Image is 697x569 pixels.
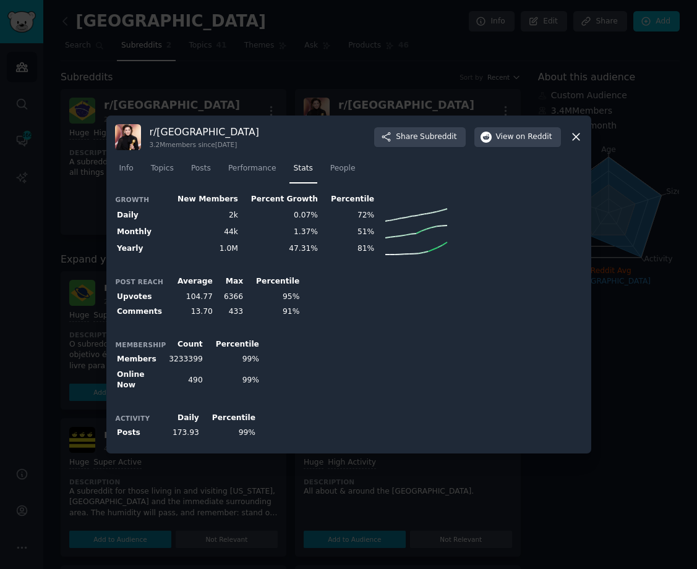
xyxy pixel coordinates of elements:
th: Yearly [115,240,167,257]
th: Upvotes [115,289,167,305]
td: 433 [215,305,245,320]
td: 99% [205,367,261,393]
th: Comments [115,305,167,320]
div: 3.2M members since [DATE] [150,140,259,149]
h3: Membership [116,340,166,349]
td: 95% [246,289,302,305]
td: 490 [167,367,205,393]
td: 47.31% [240,240,320,257]
th: Posts [115,426,167,441]
td: 0.07% [240,207,320,224]
span: Subreddit [420,132,456,143]
th: Online Now [115,367,167,393]
th: Daily [167,410,202,426]
span: Stats [294,163,313,174]
th: Percentile [246,274,302,290]
h3: Growth [116,195,166,204]
th: Percent Growth [240,192,320,207]
span: Performance [228,163,276,174]
th: Members [115,352,167,368]
th: Daily [115,207,167,224]
td: 44k [167,224,241,240]
td: 99% [201,426,257,441]
img: brasil [115,124,141,150]
td: 99% [205,352,261,368]
td: 81% [320,240,376,257]
a: Info [115,159,138,184]
td: 51% [320,224,376,240]
span: Posts [191,163,211,174]
td: 3233399 [167,352,205,368]
th: Percentile [320,192,376,207]
h3: Activity [116,414,166,423]
h3: Post Reach [116,277,166,286]
td: 173.93 [167,426,202,441]
span: View [496,132,552,143]
td: 1.37% [240,224,320,240]
span: Info [119,163,134,174]
td: 104.77 [167,289,215,305]
td: 13.70 [167,305,215,320]
span: Topics [151,163,174,174]
span: People [330,163,356,174]
a: Performance [224,159,281,184]
a: Posts [187,159,215,184]
h3: r/ [GEOGRAPHIC_DATA] [150,125,259,138]
a: Stats [289,159,317,184]
th: Monthly [115,224,167,240]
td: 72% [320,207,376,224]
td: 2k [167,207,241,224]
th: Percentile [205,337,261,352]
th: Max [215,274,245,290]
th: Average [167,274,215,290]
button: Viewon Reddit [474,127,561,147]
th: New Members [167,192,241,207]
a: Topics [147,159,178,184]
span: Share [396,132,456,143]
span: on Reddit [516,132,552,143]
button: ShareSubreddit [374,127,465,147]
td: 1.0M [167,240,241,257]
th: Percentile [201,410,257,426]
td: 6366 [215,289,245,305]
th: Count [167,337,205,352]
td: 91% [246,305,302,320]
a: People [326,159,360,184]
